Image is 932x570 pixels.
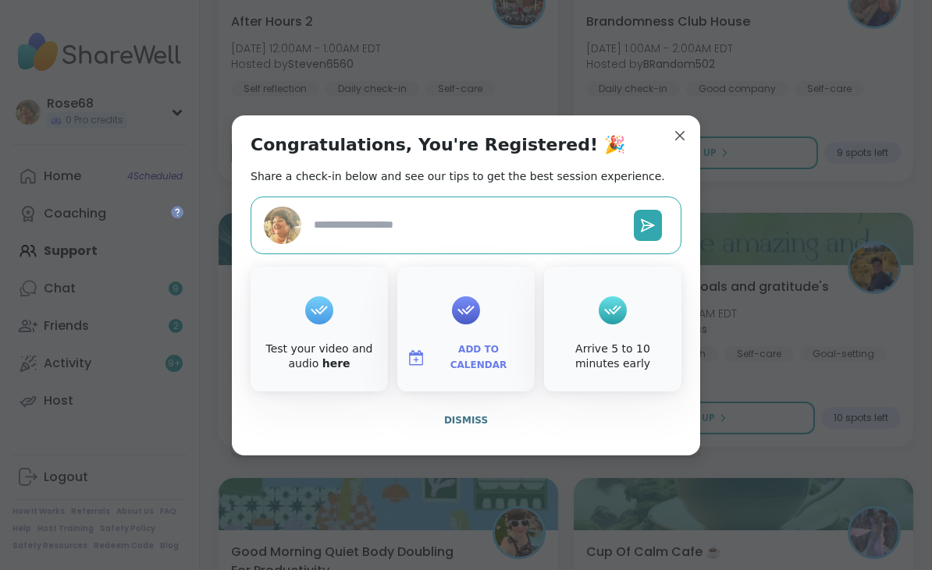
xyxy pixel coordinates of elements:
[322,357,350,370] a: here
[171,206,183,218] iframe: Spotlight
[547,342,678,372] div: Arrive 5 to 10 minutes early
[444,415,488,426] span: Dismiss
[432,342,525,373] span: Add to Calendar
[251,134,625,156] h1: Congratulations, You're Registered! 🎉
[251,404,681,437] button: Dismiss
[264,207,301,244] img: Rose68
[400,342,532,374] button: Add to Calendar
[251,168,665,184] h2: Share a check-in below and see our tips to get the best session experience.
[254,342,385,372] div: Test your video and audio
[407,349,425,367] img: ShareWell Logomark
